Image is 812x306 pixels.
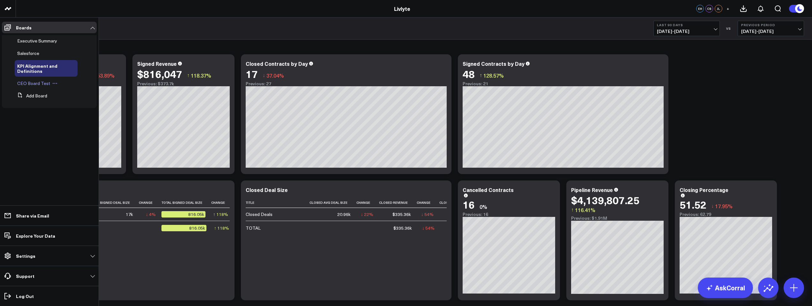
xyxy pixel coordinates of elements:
th: Title [246,197,309,208]
th: Change [356,197,379,208]
div: $816,047 [137,68,182,80]
div: ↑ 118% [214,225,229,231]
button: + [724,5,732,12]
a: Salesforce [17,51,39,56]
div: 816.05k [161,225,206,231]
div: Closed Contracts by Day [246,60,308,67]
span: + [726,6,729,11]
div: ↓ 54% [422,225,435,231]
div: Signed Revenue [137,60,177,67]
span: ↓ [711,202,714,210]
b: Last 90 Days [657,23,716,27]
span: 118.37% [191,72,211,79]
p: Settings [16,253,35,258]
span: 116.41% [575,206,595,213]
div: ↓ 54% [421,211,434,218]
p: Support [16,273,34,279]
div: 0% [480,203,487,210]
div: Previous: 16 [463,212,555,217]
a: CEO Board Test [17,81,50,86]
div: Closed Deals [246,211,272,218]
span: KPI Alignment and Definitions [17,63,57,74]
p: Boards [16,25,32,30]
p: Share via Email [16,213,49,218]
a: AskCorral [698,278,753,298]
div: $335.36k [393,225,412,231]
th: Closed Avg Deal Size [309,197,356,208]
div: $335.36k [392,211,411,218]
span: CEO Board Test [17,80,50,86]
p: Log Out [16,294,34,299]
span: Executive Summary [17,38,57,44]
button: Last 90 Days[DATE]-[DATE] [653,21,720,36]
span: ↑ [187,71,190,80]
th: Closed Deals [439,197,473,208]
span: 53.89% [97,72,115,79]
span: ↓ [263,71,265,80]
div: Pipeline Revenue [571,186,613,193]
p: Explore Your Data [16,233,55,238]
div: 816.05k [161,211,205,218]
div: $4,139,807.25 [571,194,639,206]
div: VS [723,27,734,30]
span: ↑ [480,71,482,80]
b: Previous Period [741,23,801,27]
div: 51.52 [680,199,706,210]
div: CS [705,5,713,12]
th: Total Signed Deal Size [161,197,211,208]
th: Change [211,197,234,208]
a: Log Out [2,290,97,302]
div: EH [696,5,704,12]
span: 128.57% [483,72,504,79]
div: Closed Deal Size [246,186,288,193]
div: TOTAL [246,225,261,231]
a: KPI Alignment and Definitions [17,63,70,73]
button: Previous Period[DATE]-[DATE] [738,21,804,36]
div: 16 [463,199,475,210]
div: Previous: $1.91M [571,216,664,221]
th: Avg Signed Deal Size [93,197,139,208]
span: ↑ [571,206,574,214]
div: 17 [246,68,258,80]
a: Livlyte [394,5,410,12]
div: Signed Contracts by Day [463,60,525,67]
button: Add Board [15,90,47,102]
span: [DATE] - [DATE] [741,29,801,34]
th: Closed Revenue [379,197,417,208]
span: 17.95% [715,203,733,210]
div: Previous: $373.7k [137,81,230,86]
div: JL [715,5,722,12]
div: Closing Percentage [680,186,728,193]
div: ↓ 22% [361,211,373,218]
div: Cancelled Contracts [463,186,514,193]
a: Executive Summary [17,38,57,43]
div: ↑ 118% [213,211,228,218]
span: [DATE] - [DATE] [657,29,716,34]
div: 20.96k [337,211,351,218]
th: Change [139,197,161,208]
th: Change [417,197,439,208]
div: Previous: 21 [463,81,664,86]
div: 48 [463,68,475,80]
span: Salesforce [17,50,39,56]
span: 37.04% [266,72,284,79]
div: Previous: 27 [246,81,447,86]
div: ↓ 4% [146,211,156,218]
div: Previous: 62.79 [680,212,772,217]
div: 17k [126,211,133,218]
